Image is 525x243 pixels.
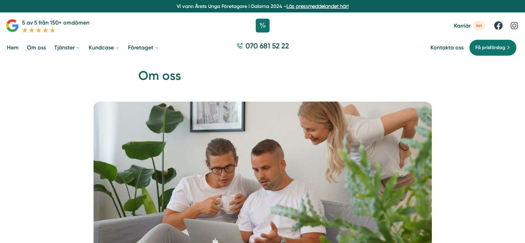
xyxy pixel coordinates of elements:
a: Kundcase [87,39,121,56]
a: Kontakta oss [430,44,464,51]
span: Få prisförslag [475,44,505,52]
a: Karriär 4st [454,21,485,30]
p: 5 av 5 från 150+ omdömen [22,18,89,27]
a: Företaget [127,39,161,56]
a: Om oss [26,39,47,56]
span: 070 681 52 22 [245,41,289,51]
a: Tjänster [53,39,82,56]
a: 070 681 52 22 [234,41,292,54]
a: Hem [6,39,20,56]
span: 4st [473,21,485,30]
a: Läs pressmeddelandet här! [286,3,349,9]
h1: Om oss [138,67,387,90]
span: Karriär [454,22,470,29]
a: Få prisförslag [469,39,517,56]
p: Vi vann Årets Unga Företagare i Dalarna 2024 – [3,3,522,10]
